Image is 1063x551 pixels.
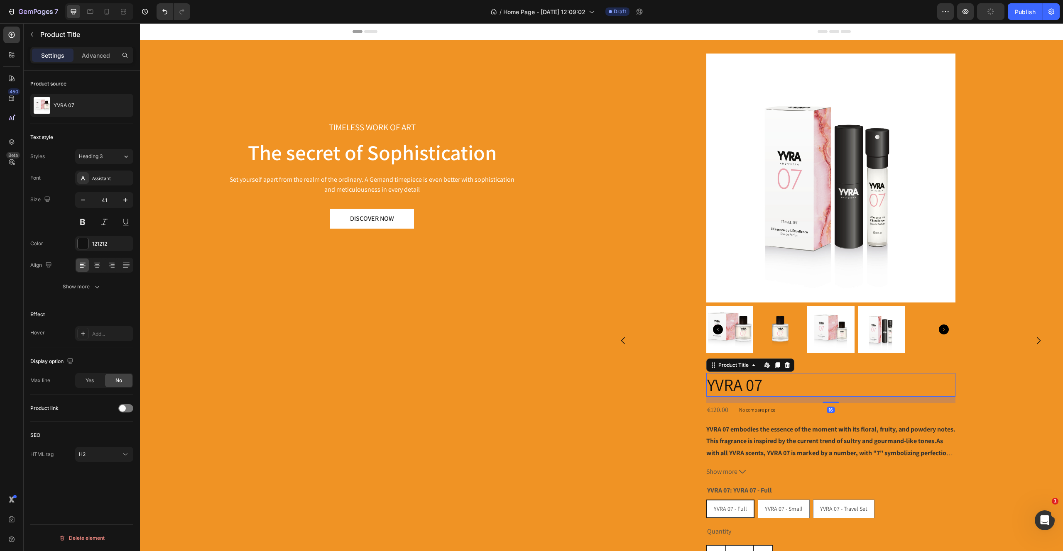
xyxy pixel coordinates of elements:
[566,502,816,515] div: Quantity
[30,279,133,294] button: Show more
[566,443,598,455] span: Show more
[157,3,190,20] div: Undo/Redo
[566,380,589,394] div: €120.00
[687,383,695,390] div: 16
[6,152,20,158] div: Beta
[75,149,133,164] button: Heading 3
[30,260,54,271] div: Align
[82,51,110,60] p: Advanced
[30,451,54,458] div: HTML tag
[566,402,816,422] span: YVRA 07 embodies the essence of the moment with its floral, fruity, and powdery notes. This fragr...
[614,8,626,15] span: Draft
[30,240,43,247] div: Color
[567,522,585,540] button: decrement
[54,102,74,108] p: YVRA 07
[30,194,52,205] div: Size
[30,531,133,545] button: Delete element
[30,153,45,160] div: Styles
[30,377,50,384] div: Max line
[599,384,635,389] p: No compare price
[86,377,94,384] span: Yes
[41,51,64,60] p: Settings
[63,283,101,291] div: Show more
[79,451,86,457] span: H2
[30,432,40,439] div: SEO
[500,7,502,16] span: /
[3,3,62,20] button: 7
[92,240,131,248] div: 121212
[1015,7,1036,16] div: Publish
[8,88,20,95] div: 450
[210,190,254,200] div: DISCOVER NOW
[30,405,59,412] div: Product link
[54,7,58,17] p: 7
[799,301,809,311] button: Carousel Next Arrow
[40,29,130,39] p: Product Title
[1035,510,1055,530] iframe: Intercom live chat
[574,482,607,489] span: YVRA 07 - Full
[92,175,131,182] div: Assistant
[1052,498,1058,505] span: 1
[1008,3,1043,20] button: Publish
[577,338,610,346] div: Product Title
[566,30,816,279] a: YVRA 07
[503,7,585,16] span: Home Page - [DATE] 12:09:02
[887,306,910,329] button: Carousel Next Arrow
[190,185,274,205] button: DISCOVER NOW
[585,522,614,540] input: quantity
[30,329,45,336] div: Hover
[625,482,663,489] span: YVRA 07 - Small
[140,23,1063,551] iframe: Design area
[566,350,816,373] h2: YVRA 07
[59,533,105,543] div: Delete element
[30,80,66,88] div: Product source
[566,461,633,473] legend: YVRA 07: YVRA 07 - Full
[79,153,103,160] span: Heading 3
[115,377,122,384] span: No
[92,330,131,338] div: Add...
[680,482,727,489] span: YVRA 07 - Travel Set
[75,447,133,462] button: H2
[30,311,45,318] div: Effect
[472,306,495,329] button: Carousel Back Arrow
[573,301,583,311] button: Carousel Back Arrow
[614,522,632,540] button: increment
[30,134,53,141] div: Text style
[30,174,41,182] div: Font
[30,356,75,367] div: Display option
[34,97,50,114] img: product feature img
